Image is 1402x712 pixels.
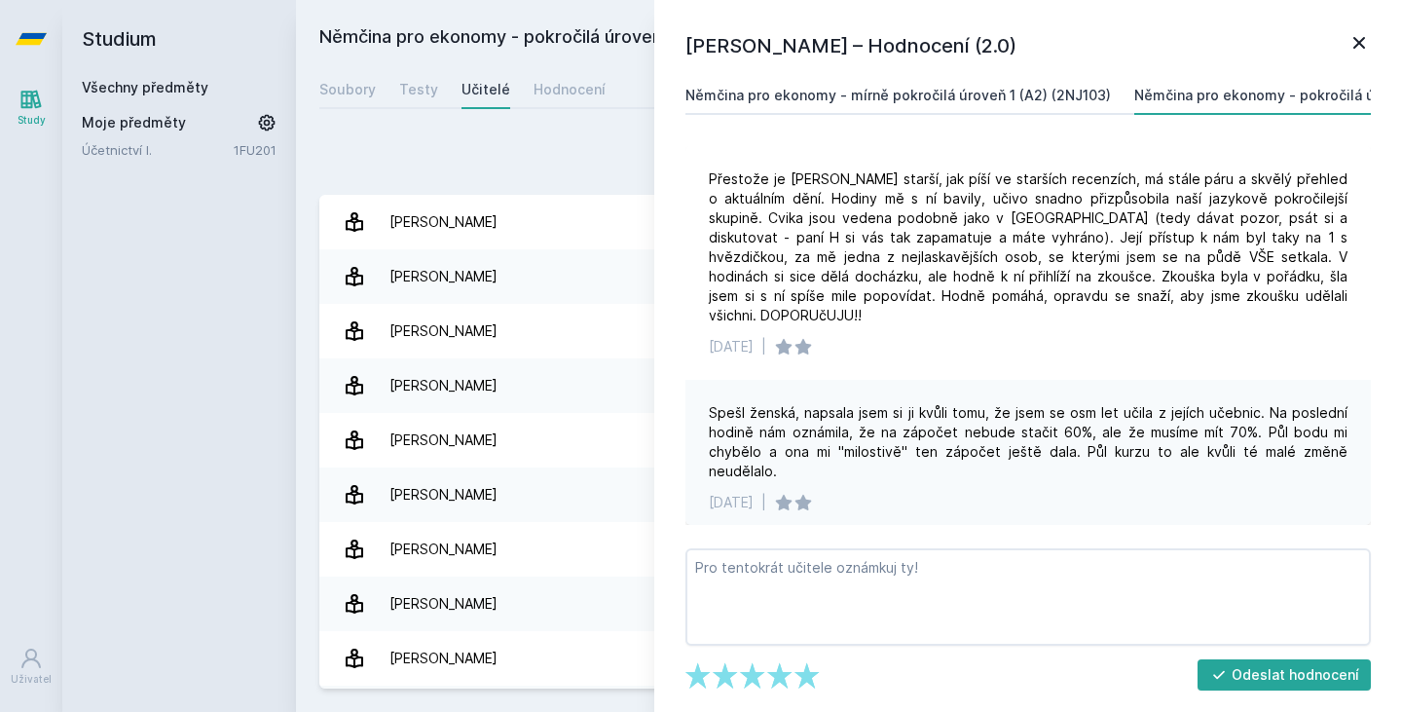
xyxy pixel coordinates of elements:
div: Hodnocení [534,80,606,99]
div: Testy [399,80,438,99]
a: Hodnocení [534,70,606,109]
a: 1FU201 [234,142,277,158]
a: Testy [399,70,438,109]
div: | [761,337,766,356]
span: Moje předměty [82,113,186,132]
div: [DATE] [709,493,754,512]
h2: Němčina pro ekonomy - pokročilá úroveň 1 (B1) (2NJ201) [319,23,1161,55]
a: [PERSON_NAME] 4 hodnocení 3.8 [319,522,1379,577]
div: [PERSON_NAME] [389,639,498,678]
a: [PERSON_NAME] 9 hodnocení 3.0 [319,468,1379,522]
div: Study [18,113,46,128]
div: [PERSON_NAME] [389,530,498,569]
div: Učitelé [461,80,510,99]
div: [PERSON_NAME] [389,366,498,405]
button: Odeslat hodnocení [1198,659,1372,691]
a: Uživatel [4,637,58,696]
div: Uživatel [11,672,52,687]
div: [PERSON_NAME] [389,203,498,242]
div: [PERSON_NAME] [389,257,498,296]
a: [PERSON_NAME] 2 hodnocení 2.0 [319,631,1379,686]
div: Soubory [319,80,376,99]
div: [PERSON_NAME] [389,421,498,460]
a: [PERSON_NAME] 4 hodnocení 5.0 [319,195,1379,249]
a: Všechny předměty [82,79,208,95]
div: | [761,493,766,512]
a: [PERSON_NAME] [319,304,1379,358]
div: [PERSON_NAME] [389,312,498,351]
a: [PERSON_NAME] 2 hodnocení 5.0 [319,577,1379,631]
a: Soubory [319,70,376,109]
div: [PERSON_NAME] [389,584,498,623]
div: Spešl ženská, napsala jsem si ji kvůli tomu, že jsem se osm let učila z jejích učebnic. Na posled... [709,403,1347,481]
a: [PERSON_NAME] 3 hodnocení 4.7 [319,413,1379,468]
a: Účetnictví I. [82,140,234,160]
div: [PERSON_NAME] [389,475,498,514]
a: [PERSON_NAME] [319,249,1379,304]
a: Učitelé [461,70,510,109]
div: Přestože je [PERSON_NAME] starší, jak píší ve starších recenzích, má stále páru a skvělý přehled ... [709,169,1347,325]
div: [DATE] [709,337,754,356]
a: [PERSON_NAME] 2 hodnocení 3.5 [319,358,1379,413]
a: Study [4,78,58,137]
